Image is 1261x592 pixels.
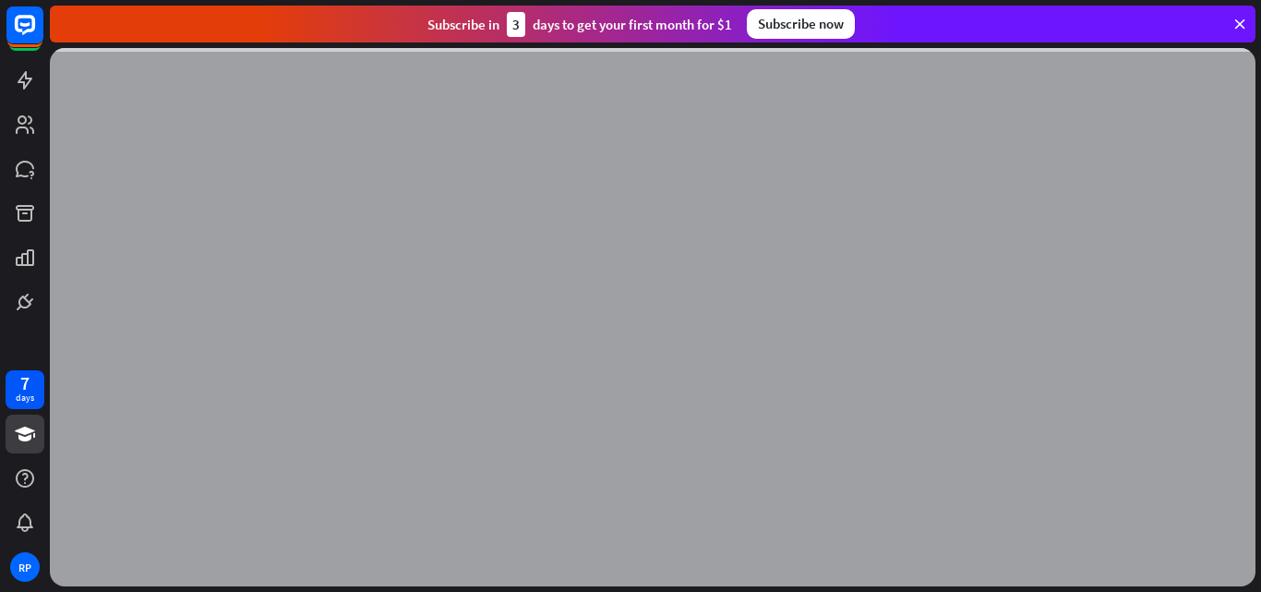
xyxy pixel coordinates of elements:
div: days [16,392,34,405]
div: Subscribe now [747,9,855,39]
div: 7 [20,375,30,392]
a: 7 days [6,370,44,409]
div: 3 [507,12,525,37]
div: Subscribe in days to get your first month for $1 [427,12,732,37]
div: RP [10,552,40,582]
